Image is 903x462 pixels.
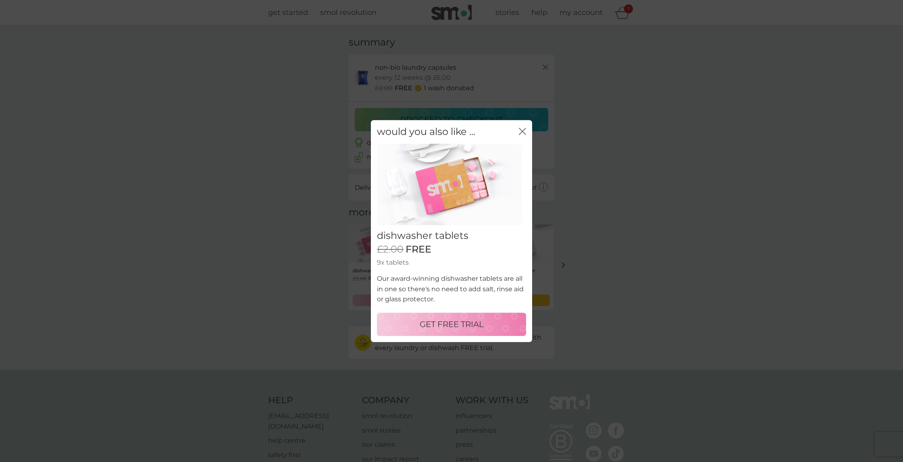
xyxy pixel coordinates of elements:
[420,318,484,331] p: GET FREE TRIAL
[377,244,404,255] span: £2.00
[377,273,526,305] p: Our award-winning dishwasher tablets are all in one so there's no need to add salt, rinse aid or ...
[377,257,526,268] p: 9x tablets
[519,128,526,136] button: close
[377,230,526,242] h2: dishwasher tablets
[377,313,526,336] button: GET FREE TRIAL
[377,126,475,138] h2: would you also like ...
[406,244,431,255] span: FREE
